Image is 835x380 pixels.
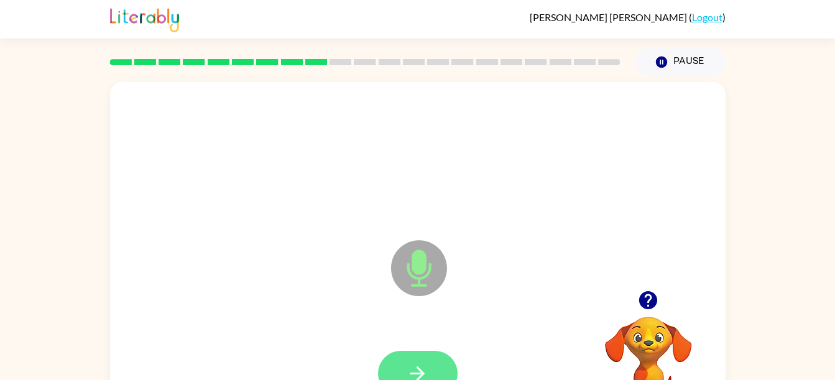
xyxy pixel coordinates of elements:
[110,5,179,32] img: Literably
[635,48,726,76] button: Pause
[530,11,689,23] span: [PERSON_NAME] [PERSON_NAME]
[692,11,722,23] a: Logout
[530,11,726,23] div: ( )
